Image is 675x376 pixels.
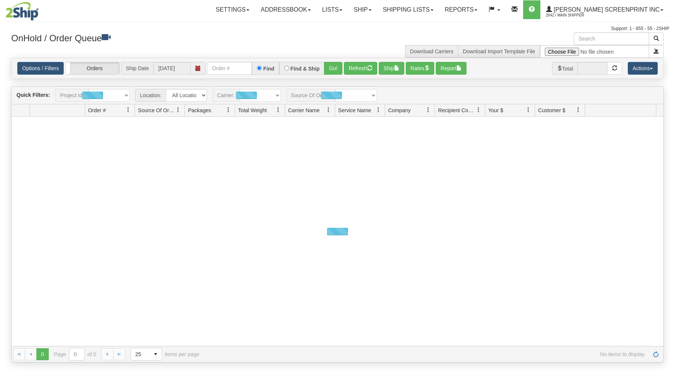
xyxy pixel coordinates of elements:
[406,62,435,75] button: Rates
[422,104,435,116] a: Company filter column settings
[338,107,371,114] span: Service Name
[17,62,64,75] a: Options / Filters
[54,348,96,361] span: Page of 0
[12,87,663,104] div: grid toolbar
[222,104,235,116] a: Packages filter column settings
[574,32,649,45] input: Search
[150,348,162,360] span: select
[572,104,585,116] a: Customer $ filter column settings
[130,348,162,361] span: Page sizes drop down
[255,0,316,19] a: Addressbook
[540,45,649,58] input: Import
[291,66,320,71] label: Find & Ship
[372,104,385,116] a: Service Name filter column settings
[16,91,50,99] label: Quick Filters:
[130,348,199,361] span: items per page
[546,12,602,19] span: 2642 / Main Shipper
[324,62,342,75] button: Go!
[628,62,658,75] button: Actions
[316,0,348,19] a: Lists
[172,104,184,116] a: Source Of Order filter column settings
[344,62,377,75] button: Refresh
[288,107,319,114] span: Carrier Name
[552,6,660,13] span: [PERSON_NAME] Screenprint Inc
[263,66,274,71] label: Find
[238,107,267,114] span: Total Weight
[438,107,475,114] span: Recipient Country
[439,0,483,19] a: Reports
[88,107,106,114] span: Order #
[488,107,503,114] span: Your $
[463,48,535,54] a: Download Import Template File
[322,104,335,116] a: Carrier Name filter column settings
[210,0,255,19] a: Settings
[272,104,285,116] a: Total Weight filter column settings
[552,62,578,75] span: Total
[436,62,466,75] button: Report
[377,0,439,19] a: Shipping lists
[210,351,645,357] span: No items to display
[522,104,535,116] a: Your $ filter column settings
[650,348,662,360] a: Refresh
[379,62,404,75] button: Ship
[11,32,332,43] h3: OnHold / Order Queue
[540,0,669,19] a: [PERSON_NAME] Screenprint Inc 2642 / Main Shipper
[348,0,377,19] a: Ship
[472,104,485,116] a: Recipient Country filter column settings
[66,62,119,74] label: Orders
[388,107,411,114] span: Company
[36,348,48,360] span: Page 0
[6,2,39,21] img: logo2642.jpg
[649,32,664,45] button: Search
[138,107,175,114] span: Source Of Order
[135,350,145,358] span: 25
[121,62,153,75] span: Ship Date
[207,62,252,75] input: Order #
[658,150,674,226] iframe: chat widget
[538,107,565,114] span: Customer $
[122,104,135,116] a: Order # filter column settings
[135,89,166,102] span: Location:
[6,26,669,32] div: Support: 1 - 855 - 55 - 2SHIP
[410,48,453,54] a: Download Carriers
[188,107,211,114] span: Packages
